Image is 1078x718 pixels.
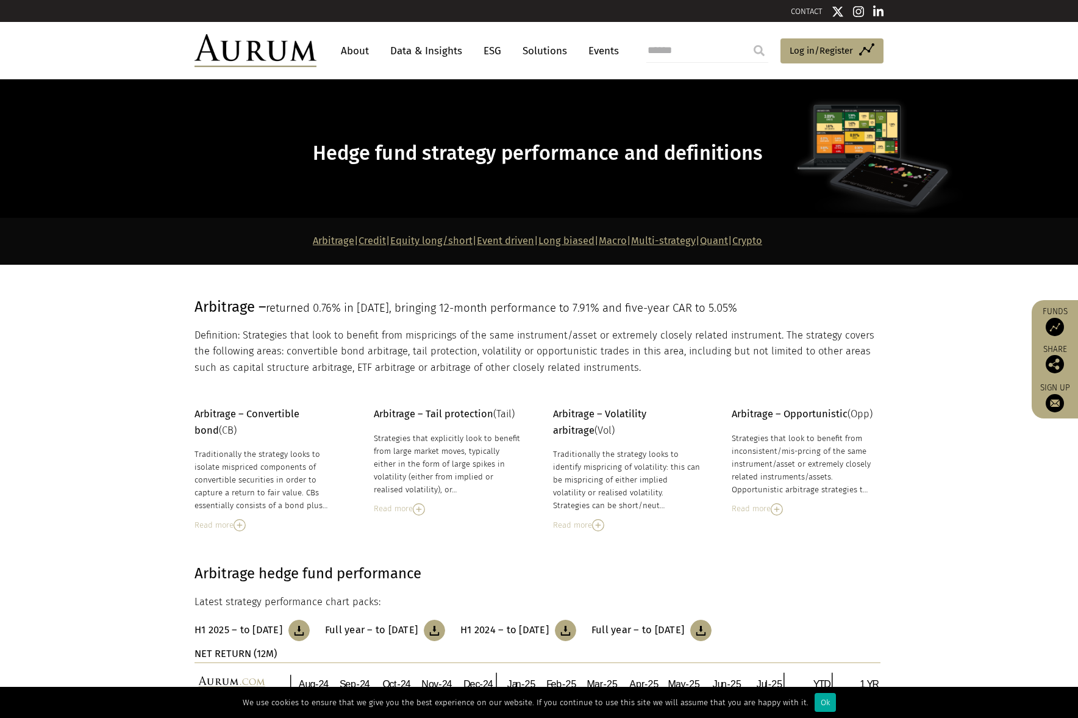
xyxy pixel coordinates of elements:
img: Download Article [690,620,712,641]
div: Share [1038,345,1072,373]
a: H1 2025 – to [DATE] [195,620,310,641]
h3: Full year – to [DATE] [591,624,684,636]
img: Twitter icon [832,5,844,18]
img: Download Article [555,620,576,641]
a: Events [582,40,619,62]
img: Linkedin icon [873,5,884,18]
img: Download Article [288,620,310,641]
strong: | | | | | | | | [313,235,762,246]
a: ESG [477,40,507,62]
a: Credit [359,235,386,246]
a: Arbitrage [313,235,354,246]
strong: Arbitrage – Opportunistic [732,408,848,420]
div: Read more [732,502,880,515]
a: Sign up [1038,382,1072,412]
a: CONTACT [791,7,823,16]
a: Data & Insights [384,40,468,62]
div: Strategies that explicitly look to benefit from large market moves, typically either in the form ... [374,432,523,497]
a: Quant [700,235,728,246]
p: Latest strategy performance chart packs: [195,594,880,610]
p: (Opp) [732,406,880,422]
p: Definition: Strategies that look to benefit from mispricings of the same instrument/asset or extr... [195,328,880,376]
a: Macro [599,235,627,246]
a: About [335,40,375,62]
span: returned 0.76% in [DATE], bringing 12-month performance to 7.91% and five-year CAR to 5.05% [266,301,737,315]
h3: H1 2025 – to [DATE] [195,624,282,636]
img: Download Article [424,620,445,641]
span: (Tail) [374,408,515,420]
strong: Arbitrage – Tail protection [374,408,493,420]
h3: Full year – to [DATE] [325,624,418,636]
h3: H1 2024 – to [DATE] [460,624,549,636]
img: Read More [413,503,425,515]
a: Funds [1038,306,1072,336]
a: Log in/Register [780,38,883,64]
a: Equity long/short [390,235,473,246]
img: Aurum [195,34,316,67]
img: Share this post [1046,355,1064,373]
a: Multi-strategy [631,235,696,246]
div: Read more [195,519,343,532]
a: Crypto [732,235,762,246]
span: Log in/Register [790,43,853,58]
div: Read more [553,519,702,532]
img: Read More [592,519,604,531]
strong: Arbitrage – Volatility arbitrage [553,408,646,436]
img: Read More [771,503,783,515]
input: Submit [747,38,771,63]
span: Arbitrage – [195,298,266,315]
div: Traditionally the strategy looks to isolate mispriced components of convertible securities in ord... [195,448,343,512]
div: Traditionally the strategy looks to identify mispricing of volatility: this can be mispricing of ... [553,448,702,512]
a: Full year – to [DATE] [325,620,445,641]
strong: Arbitrage hedge fund performance [195,565,421,582]
p: (Vol) [553,406,702,439]
a: Event driven [477,235,534,246]
span: Hedge fund strategy performance and definitions [313,142,763,165]
div: Ok [815,693,836,712]
span: (CB) [195,408,299,436]
a: Full year – to [DATE] [591,620,712,641]
strong: NET RETURN (12M) [195,648,277,659]
strong: Arbitrage – Convertible bond [195,408,299,436]
img: Access Funds [1046,318,1064,336]
a: Long biased [538,235,594,246]
div: Strategies that look to benefit from inconsistent/mis-prcing of the same instrument/asset or extr... [732,432,880,497]
a: H1 2024 – to [DATE] [460,620,576,641]
img: Read More [234,519,246,531]
div: Read more [374,502,523,515]
img: Instagram icon [853,5,864,18]
a: Solutions [516,40,573,62]
img: Sign up to our newsletter [1046,394,1064,412]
